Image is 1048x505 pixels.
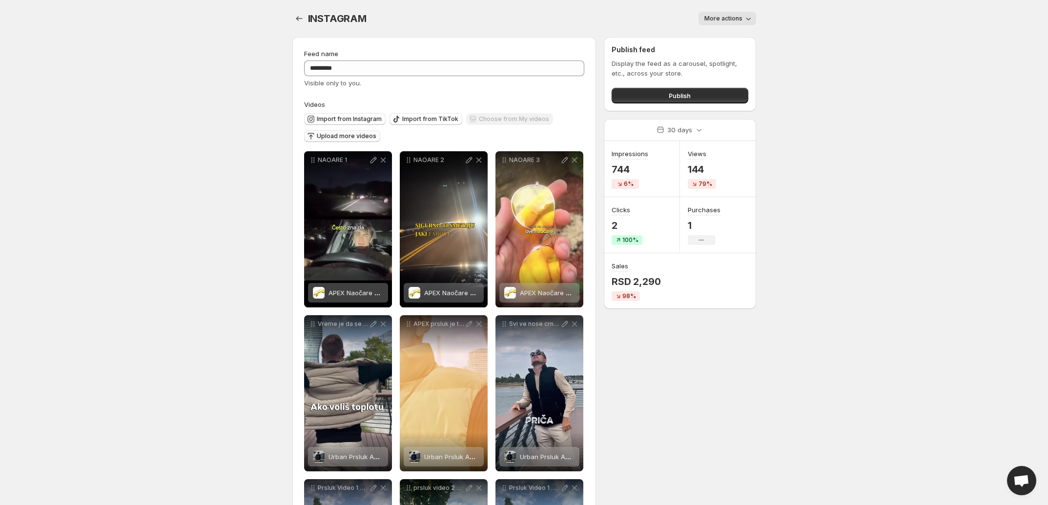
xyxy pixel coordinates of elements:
[612,149,648,159] h3: Impressions
[699,180,712,188] span: 79%
[424,453,481,461] span: Urban Prsluk Apex
[495,315,583,471] div: Svi ve nose crni prsluk ove jeseni A ti APEX Urban je napravljen da ide uz svaku kombinaciju posa...
[318,320,369,328] p: Vreme je da se obue za ovaj hladan period kako se ne bi zaledio od kola do restorana
[688,205,720,215] h3: Purchases
[304,151,392,307] div: NAOARE 1APEX Naočare sa UVA&UVB 100%APEX Naočare sa UVA&UVB 100%
[402,115,458,123] span: Import from TikTok
[612,88,748,103] button: Publish
[688,220,720,231] p: 1
[624,180,634,188] span: 6%
[292,12,306,25] button: Settings
[669,91,691,101] span: Publish
[622,236,638,244] span: 100%
[509,484,560,492] p: Prsluk Video 1 KREM PRSLUK
[329,289,433,297] span: APEX Naočare sa UVA&UVB 100%
[704,15,742,22] span: More actions
[699,12,756,25] button: More actions
[318,484,369,492] p: Prsluk Video 1 KREM PRSLUK 2
[409,287,420,299] img: APEX Naočare sa UVA&UVB 100%
[304,130,380,142] button: Upload more videos
[318,156,369,164] p: NAOARE 1
[520,453,576,461] span: Urban Prsluk Apex
[612,220,642,231] p: 2
[413,484,464,492] p: prsluk video 2 Crni zeleni
[504,287,516,299] img: APEX Naočare sa UVA&UVB 100%
[1007,466,1036,495] div: Open chat
[688,163,716,175] p: 144
[509,156,560,164] p: NAOARE 3
[424,289,529,297] span: APEX Naočare sa UVA&UVB 100%
[304,79,361,87] span: Visible only to you.
[317,115,382,123] span: Import from Instagram
[504,451,516,463] img: Urban Prsluk Apex
[612,163,648,175] p: 744
[313,451,325,463] img: Urban Prsluk Apex
[495,151,583,307] div: NAOARE 3APEX Naočare sa UVA&UVB 100%APEX Naočare sa UVA&UVB 100%
[317,132,376,140] span: Upload more videos
[612,205,630,215] h3: Clicks
[688,149,706,159] h3: Views
[622,292,636,300] span: 98%
[612,59,748,78] p: Display the feed as a carousel, spotlight, etc., across your store.
[612,45,748,55] h2: Publish feed
[509,320,560,328] p: Svi ve nose crni prsluk ove jeseni A ti APEX Urban je napravljen da ide uz svaku kombinaciju posa...
[304,315,392,471] div: Vreme je da se obue za ovaj hladan period kako se ne bi zaledio od kola do restoranaUrban Prsluk ...
[612,261,628,271] h3: Sales
[400,151,488,307] div: NAOARE 2APEX Naočare sa UVA&UVB 100%APEX Naočare sa UVA&UVB 100%
[409,451,420,463] img: Urban Prsluk Apex
[329,453,385,461] span: Urban Prsluk Apex
[413,156,464,164] p: NAOARE 2
[304,101,325,108] span: Videos
[413,320,464,328] p: APEX prsluk je tu za sve tvoje trenutke Neprimetan kad ga nosi a primeen gde god se pojavi Daje t...
[304,50,338,58] span: Feed name
[520,289,624,297] span: APEX Naočare sa UVA&UVB 100%
[400,315,488,471] div: APEX prsluk je tu za sve tvoje trenutke Neprimetan kad ga nosi a primeen gde god se pojavi Daje t...
[308,13,367,24] span: INSTAGRAM
[390,113,462,125] button: Import from TikTok
[612,276,660,287] p: RSD 2,290
[667,125,692,135] p: 30 days
[304,113,386,125] button: Import from Instagram
[313,287,325,299] img: APEX Naočare sa UVA&UVB 100%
